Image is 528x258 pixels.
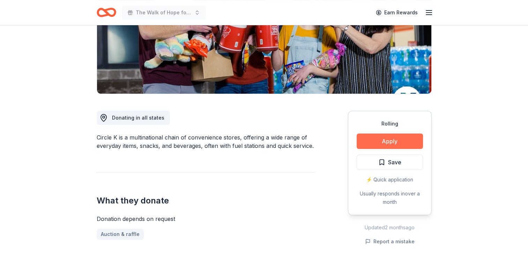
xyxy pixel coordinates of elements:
[348,223,432,232] div: Updated 2 months ago
[97,195,314,206] h2: What they donate
[122,6,206,20] button: The Walk of Hope for ALS Research
[97,4,116,21] a: Home
[357,134,423,149] button: Apply
[365,237,415,246] button: Report a mistake
[388,158,401,167] span: Save
[357,155,423,170] button: Save
[112,115,164,121] span: Donating in all states
[357,120,423,128] div: Rolling
[357,189,423,206] div: Usually responds in over a month
[372,6,422,19] a: Earn Rewards
[357,175,423,184] div: ⚡️ Quick application
[97,229,144,240] a: Auction & raffle
[97,215,314,223] div: Donation depends on request
[97,133,314,150] div: Circle K is a multinational chain of convenience stores, offering a wide range of everyday items,...
[136,8,192,17] span: The Walk of Hope for ALS Research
